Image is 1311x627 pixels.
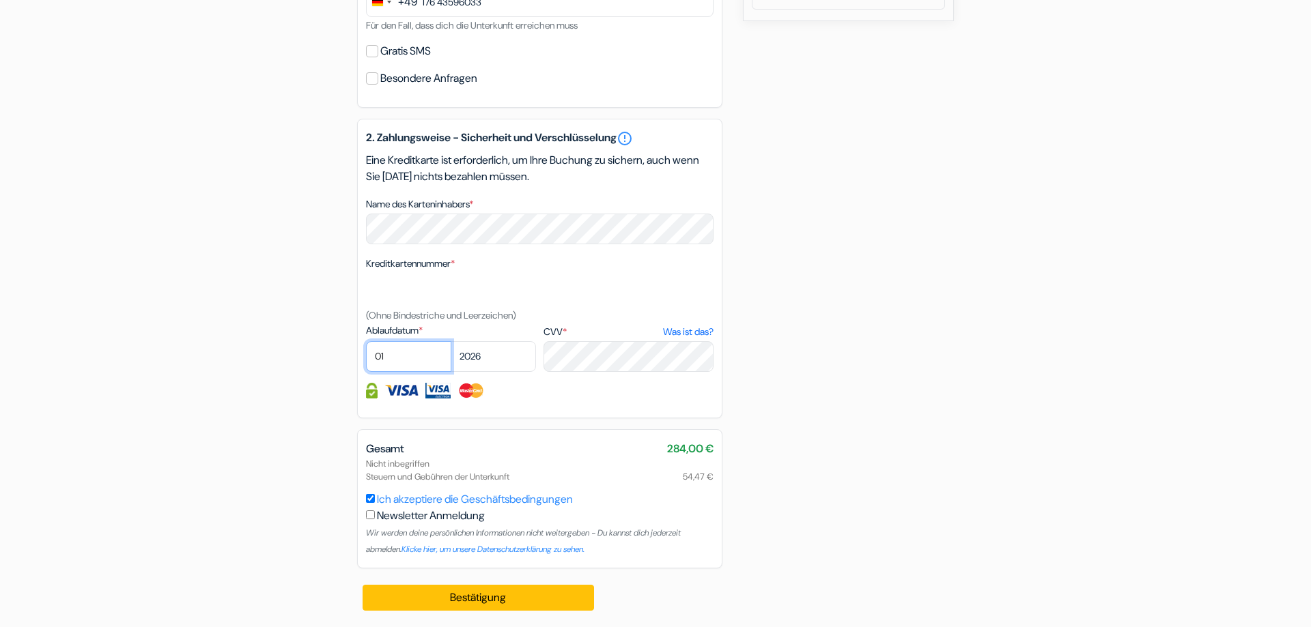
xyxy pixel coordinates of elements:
[425,383,450,398] img: Visa Electron
[366,527,681,555] small: Wir werden deine persönlichen Informationen nicht weitergeben - Du kannst dich jederzeit abmelden.
[667,441,714,457] span: 284,00 €
[377,492,573,506] a: Ich akzeptiere die Geschäftsbedingungen
[366,197,473,212] label: Name des Karteninhabers
[366,383,378,398] img: Kreditkarteninformationen sind vollständig verschlüsselt und gesichert
[380,69,477,88] label: Besondere Anfragen
[366,152,714,185] p: Eine Kreditkarte ist erforderlich, um Ihre Buchung zu sichern, auch wenn Sie [DATE] nichts bezahl...
[363,585,594,611] button: Bestätigung
[544,325,714,339] label: CVV
[683,470,714,483] span: 54,47 €
[366,19,578,31] small: Für den Fall, dass dich die Unterkunft erreichen muss
[380,42,431,61] label: Gratis SMS
[366,130,714,147] h5: 2. Zahlungsweise - Sicherheit und Verschlüsselung
[366,457,714,483] div: Nicht inbegriffen Steuern und Gebühren der Unterkunft
[663,325,714,339] a: Was ist das?
[366,441,404,456] span: Gesamt
[366,323,536,338] label: Ablaufdatum
[377,508,485,524] label: Newsletter Anmeldung
[366,309,516,321] small: (Ohne Bindestriche und Leerzeichen)
[617,130,633,147] a: error_outline
[366,257,455,271] label: Kreditkartennummer
[401,544,584,555] a: Klicke hier, um unsere Datenschutzerklärung zu sehen.
[457,383,485,398] img: Master Card
[384,383,419,398] img: Visa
